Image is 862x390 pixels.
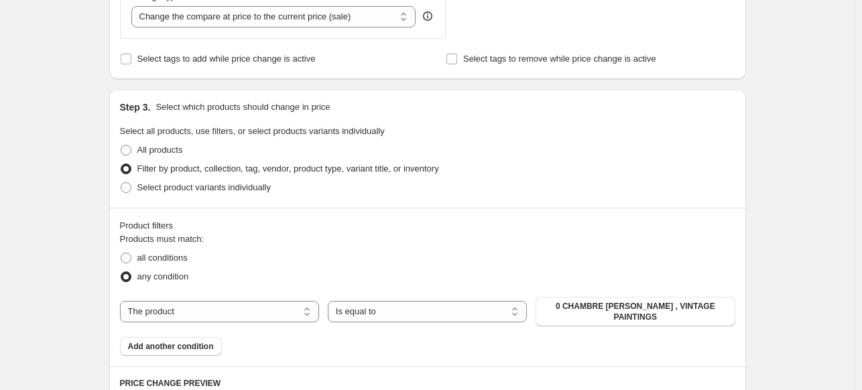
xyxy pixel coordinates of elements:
[137,54,316,64] span: Select tags to add while price change is active
[120,126,385,136] span: Select all products, use filters, or select products variants individually
[120,101,151,114] h2: Step 3.
[137,182,271,192] span: Select product variants individually
[137,271,189,281] span: any condition
[536,297,735,326] button: 0 CHAMBRE DE RAPHAËL , VINTAGE PAINTINGS
[137,145,183,155] span: All products
[120,234,204,244] span: Products must match:
[421,9,434,23] div: help
[120,378,735,389] h6: PRICE CHANGE PREVIEW
[137,164,439,174] span: Filter by product, collection, tag, vendor, product type, variant title, or inventory
[544,301,727,322] span: 0 CHAMBRE [PERSON_NAME] , VINTAGE PAINTINGS
[120,337,222,356] button: Add another condition
[137,253,188,263] span: all conditions
[463,54,656,64] span: Select tags to remove while price change is active
[120,219,735,233] div: Product filters
[128,341,214,352] span: Add another condition
[156,101,330,114] p: Select which products should change in price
